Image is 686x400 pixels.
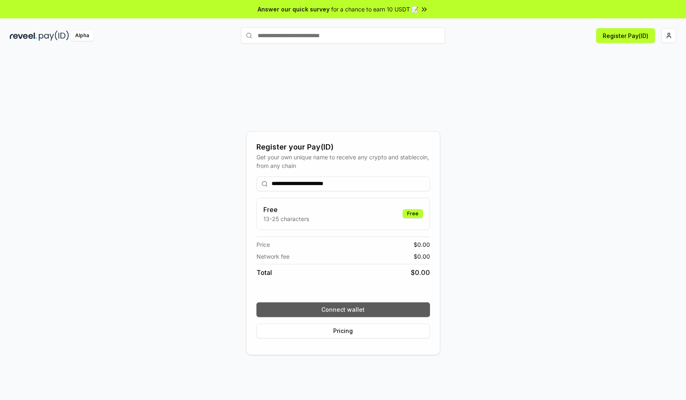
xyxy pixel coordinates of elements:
span: Price [256,240,270,249]
button: Pricing [256,324,430,338]
img: reveel_dark [10,31,37,41]
span: $ 0.00 [411,268,430,277]
div: Get your own unique name to receive any crypto and stablecoin, from any chain [256,153,430,170]
span: $ 0.00 [414,252,430,261]
h3: Free [263,205,309,215]
div: Alpha [71,31,94,41]
p: 13-25 characters [263,215,309,223]
div: Register your Pay(ID) [256,141,430,153]
img: pay_id [39,31,69,41]
span: Answer our quick survey [258,5,330,13]
button: Connect wallet [256,302,430,317]
span: Network fee [256,252,290,261]
span: for a chance to earn 10 USDT 📝 [331,5,419,13]
div: Free [403,209,423,218]
span: Total [256,268,272,277]
button: Register Pay(ID) [596,28,655,43]
span: $ 0.00 [414,240,430,249]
